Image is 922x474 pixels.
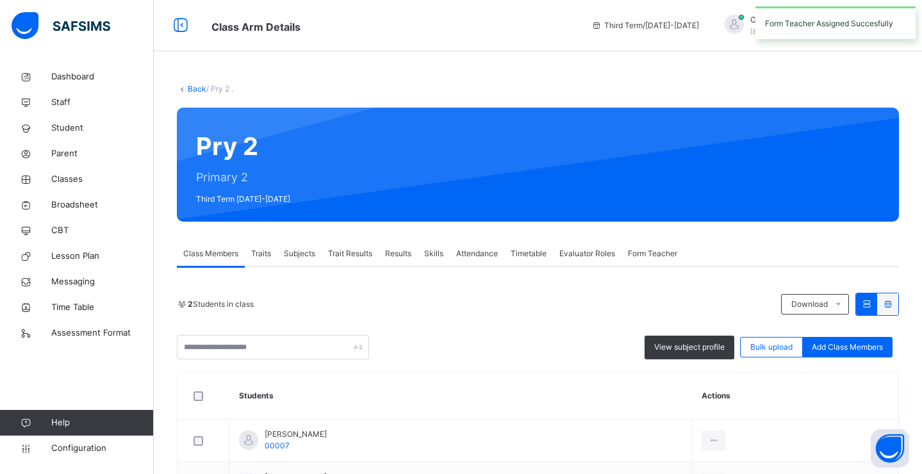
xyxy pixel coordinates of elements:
[628,248,677,259] span: Form Teacher
[51,250,154,263] span: Lesson Plan
[51,122,154,135] span: Student
[712,14,891,37] div: ChehansaMendis
[51,275,154,288] span: Messaging
[51,442,153,455] span: Configuration
[511,248,547,259] span: Timetable
[654,341,725,353] span: View subject profile
[206,84,233,94] span: / Pry 2 .
[328,248,372,259] span: Trait Results
[385,248,411,259] span: Results
[812,341,883,353] span: Add Class Members
[183,248,238,259] span: Class Members
[284,248,315,259] span: Subjects
[750,341,793,353] span: Bulk upload
[51,173,154,186] span: Classes
[51,96,154,109] span: Staff
[456,248,498,259] span: Attendance
[12,12,110,39] img: safsims
[265,441,290,450] span: 00007
[51,199,154,211] span: Broadsheet
[229,373,692,420] th: Students
[791,298,828,310] span: Download
[871,429,909,468] button: Open asap
[51,70,154,83] span: Dashboard
[51,224,154,237] span: CBT
[591,20,699,31] span: session/term information
[188,298,254,310] span: Students in class
[559,248,615,259] span: Evaluator Roles
[188,84,206,94] a: Back
[424,248,443,259] span: Skills
[211,20,300,33] span: Class Arm Details
[755,6,916,39] div: Form Teacher Assigned Succesfully
[188,299,193,309] b: 2
[692,373,898,420] th: Actions
[51,416,153,429] span: Help
[51,301,154,314] span: Time Table
[51,327,154,339] span: Assessment Format
[51,147,154,160] span: Parent
[251,248,271,259] span: Traits
[265,429,327,440] span: [PERSON_NAME]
